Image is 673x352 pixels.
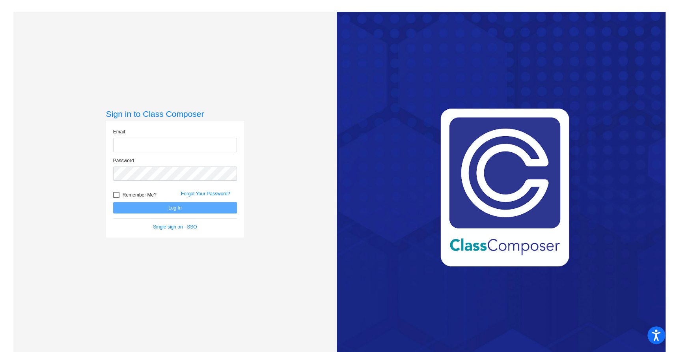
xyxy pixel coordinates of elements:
h3: Sign in to Class Composer [106,109,244,119]
span: Remember Me? [123,190,157,200]
a: Forgot Your Password? [181,191,230,197]
button: Log In [113,202,237,213]
label: Password [113,157,134,164]
a: Single sign on - SSO [153,224,197,230]
label: Email [113,128,125,135]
